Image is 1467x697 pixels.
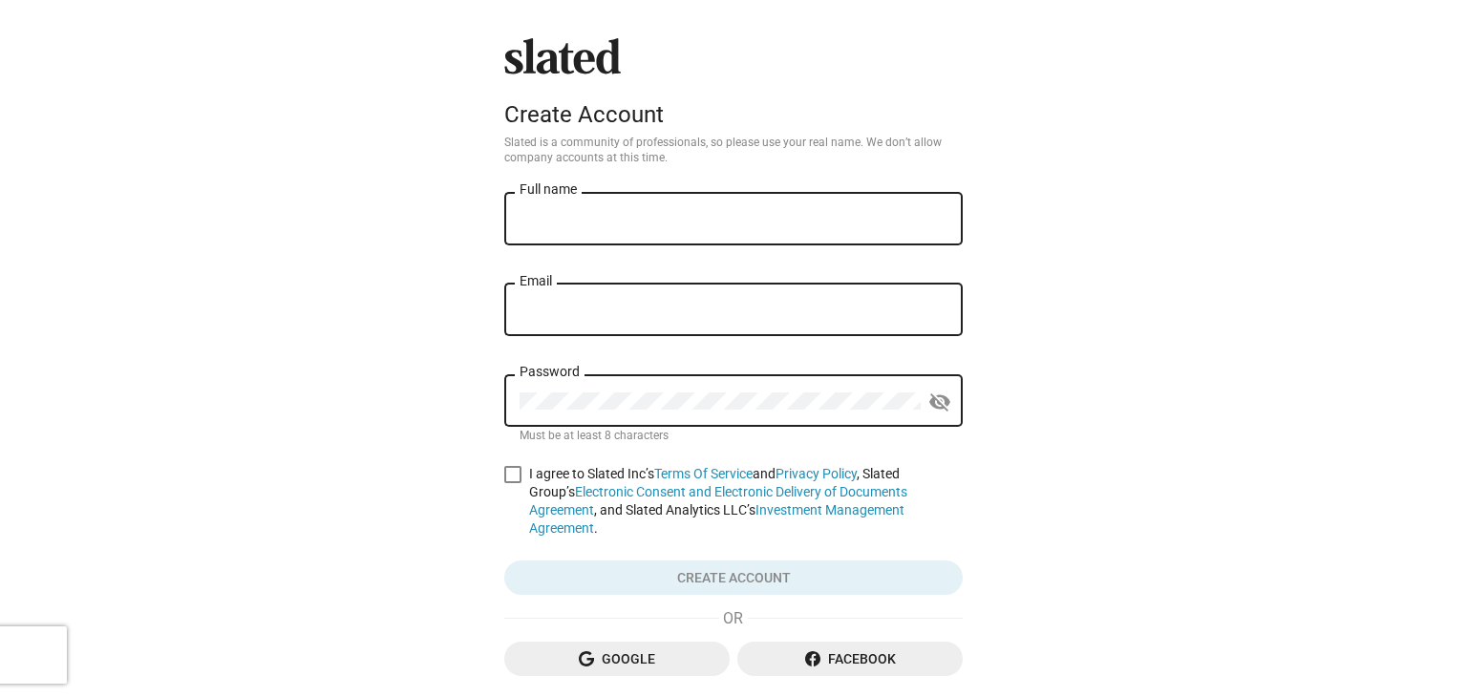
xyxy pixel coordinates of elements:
[520,429,669,444] mat-hint: Must be at least 8 characters
[504,642,730,676] button: Google
[529,465,963,538] span: I agree to Slated Inc’s and , Slated Group’s , and Slated Analytics LLC’s .
[504,101,963,128] div: Create Account
[753,642,947,676] span: Facebook
[921,383,959,421] button: Show password
[776,466,857,481] a: Privacy Policy
[654,466,753,481] a: Terms Of Service
[504,38,963,136] sl-branding: Create Account
[520,642,714,676] span: Google
[928,388,951,417] mat-icon: visibility_off
[504,136,963,166] p: Slated is a community of professionals, so please use your real name. We don’t allow company acco...
[529,484,907,517] a: Electronic Consent and Electronic Delivery of Documents Agreement
[737,642,963,676] button: Facebook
